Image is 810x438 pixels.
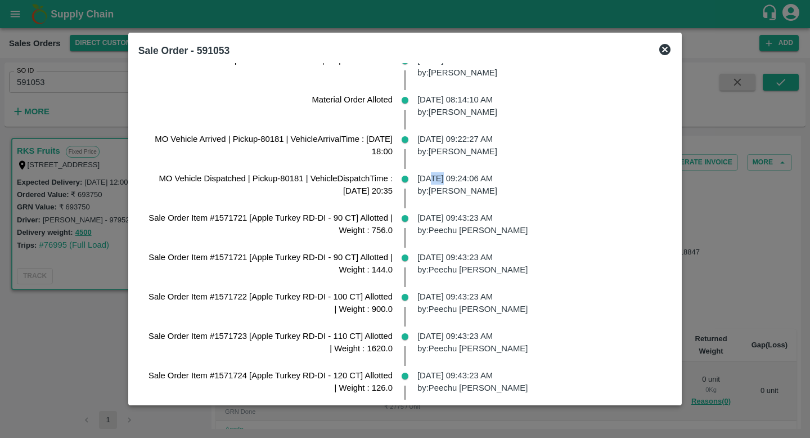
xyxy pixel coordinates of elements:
b: Sale Order - 591053 [138,45,229,56]
p: [DATE] 08:14:10 AM by: [PERSON_NAME] [417,93,663,119]
p: MO Vehicle Dispatched | Pickup-80181 | VehicleDispatchTime : [DATE] 20:35 [147,172,393,198]
p: MO Vehicle Arrived | Pickup-80181 | VehicleArrivalTime : [DATE] 18:00 [147,133,393,158]
p: Sale Order Item #1571721 [Apple Turkey RD-DI - 90 CT] Allotted | Weight : 756.0 [147,212,393,237]
p: [DATE] 09:22:27 AM by: [PERSON_NAME] [417,133,663,158]
p: [DATE] 09:43:23 AM by: Peechu [PERSON_NAME] [417,369,663,395]
p: Sale Order Item #1571724 [Apple Turkey RD-DI - 120 CT] Allotted | Weight : 126.0 [147,369,393,395]
p: [DATE] 09:43:23 AM by: Peechu [PERSON_NAME] [417,251,663,276]
p: [DATE] 09:43:23 AM by: Peechu [PERSON_NAME] [417,212,663,237]
p: [DATE] 09:43:23 AM by: Peechu [PERSON_NAME] [417,330,663,355]
p: [DATE] 07:29:17 PM by: [PERSON_NAME] [417,54,663,79]
p: [DATE] 09:24:06 AM by: [PERSON_NAME] [417,172,663,198]
p: [DATE] 09:43:23 AM by: Peechu [PERSON_NAME] [417,290,663,316]
p: Sale Order Item #1571723 [Apple Turkey RD-DI - 110 CT] Allotted | Weight : 1620.0 [147,330,393,355]
p: Sale Order Item #1571721 [Apple Turkey RD-DI - 90 CT] Allotted | Weight : 144.0 [147,251,393,276]
p: Material Order Alloted [147,93,393,106]
p: Sale Order Item #1571722 [Apple Turkey RD-DI - 100 CT] Allotted | Weight : 900.0 [147,290,393,316]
